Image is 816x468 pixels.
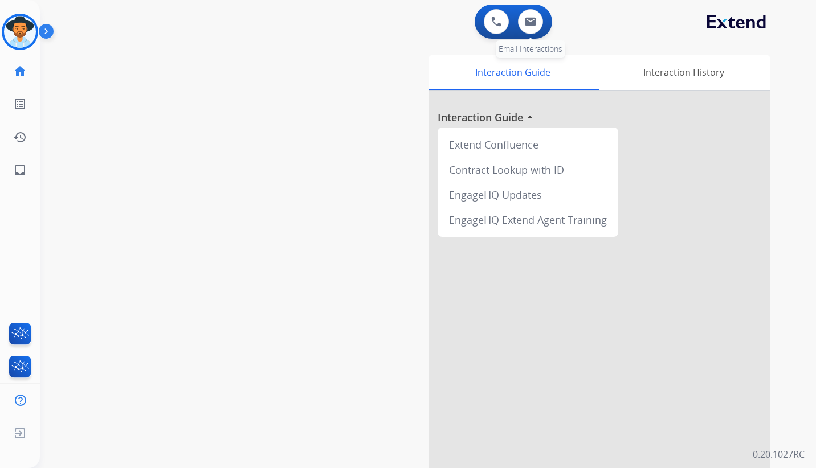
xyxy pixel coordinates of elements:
mat-icon: inbox [13,163,27,177]
mat-icon: list_alt [13,97,27,111]
div: EngageHQ Extend Agent Training [442,207,614,232]
mat-icon: home [13,64,27,78]
p: 0.20.1027RC [753,448,805,461]
div: Interaction Guide [429,55,597,90]
div: Contract Lookup with ID [442,157,614,182]
div: EngageHQ Updates [442,182,614,207]
div: Extend Confluence [442,132,614,157]
mat-icon: history [13,130,27,144]
span: Email Interactions [499,43,562,54]
div: Interaction History [597,55,770,90]
img: avatar [4,16,36,48]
